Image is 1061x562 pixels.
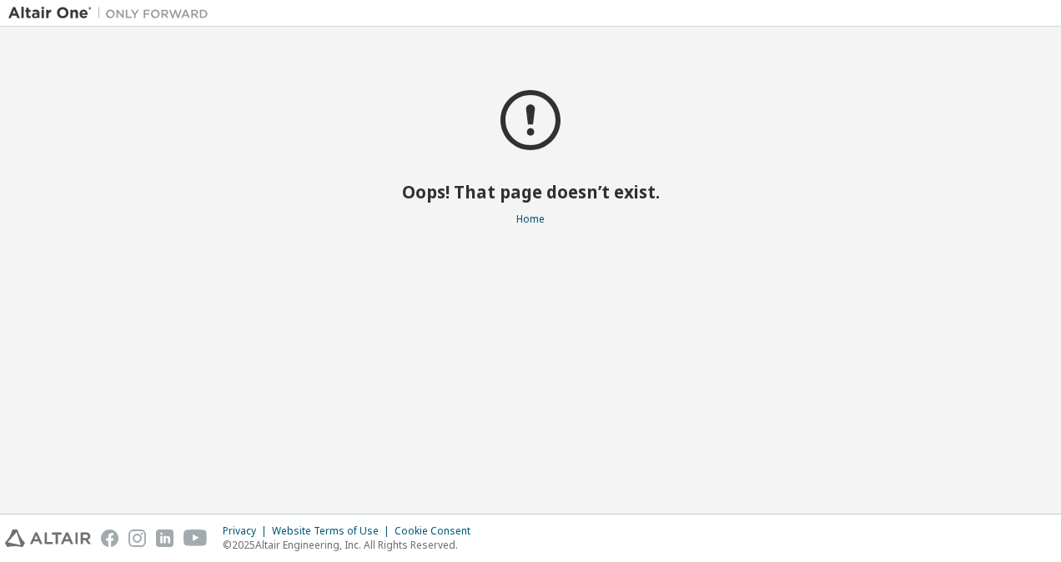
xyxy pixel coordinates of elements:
[184,529,208,547] img: youtube.svg
[395,524,480,538] div: Cookie Consent
[101,529,118,547] img: facebook.svg
[223,524,272,538] div: Privacy
[156,529,173,547] img: linkedin.svg
[272,524,395,538] div: Website Terms of Use
[128,529,146,547] img: instagram.svg
[8,5,217,22] img: Altair One
[8,181,1053,203] h2: Oops! That page doesn’t exist.
[5,529,91,547] img: altair_logo.svg
[516,212,545,226] a: Home
[223,538,480,552] p: © 2025 Altair Engineering, Inc. All Rights Reserved.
